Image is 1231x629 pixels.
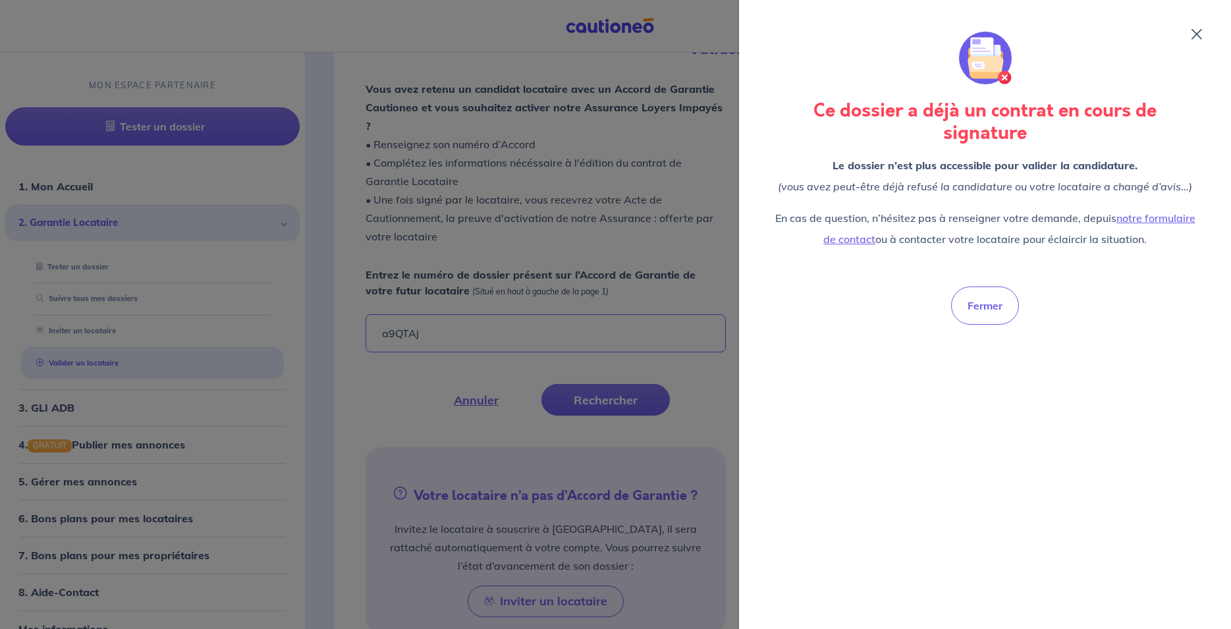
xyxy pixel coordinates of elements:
img: illu_folder_cancel.svg [959,32,1012,84]
strong: Ce dossier a déjà un contrat en cours de signature [813,97,1157,146]
p: En cas de question, n’hésitez pas à renseigner votre demande, depuis ou à contacter votre locatai... [771,207,1199,250]
button: Fermer [951,287,1019,325]
em: (vous avez peut-être déjà refusé la candidature ou votre locataire a changé d’avis...) [778,180,1192,193]
strong: Le dossier n’est plus accessible pour valider la candidature. [833,159,1137,172]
